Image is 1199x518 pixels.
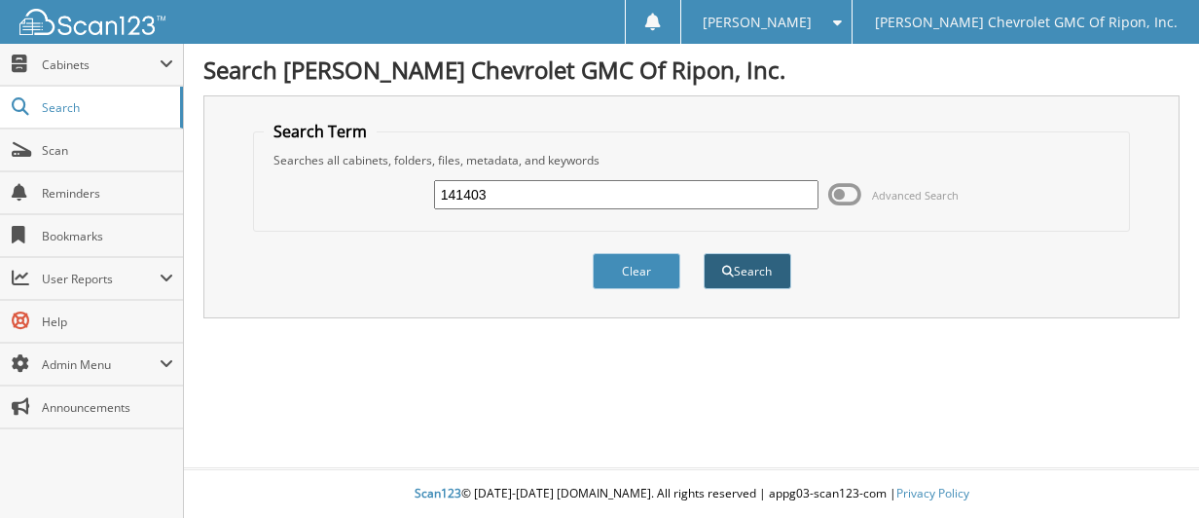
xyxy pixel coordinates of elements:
[704,253,791,289] button: Search
[42,399,173,416] span: Announcements
[264,121,377,142] legend: Search Term
[264,152,1119,168] div: Searches all cabinets, folders, files, metadata, and keywords
[896,485,969,501] a: Privacy Policy
[42,56,160,73] span: Cabinets
[184,470,1199,518] div: © [DATE]-[DATE] [DOMAIN_NAME]. All rights reserved | appg03-scan123-com |
[42,271,160,287] span: User Reports
[19,9,165,35] img: scan123-logo-white.svg
[42,99,170,116] span: Search
[875,17,1178,28] span: [PERSON_NAME] Chevrolet GMC Of Ripon, Inc.
[872,188,959,203] span: Advanced Search
[203,54,1180,86] h1: Search [PERSON_NAME] Chevrolet GMC Of Ripon, Inc.
[42,142,173,159] span: Scan
[1102,425,1199,518] iframe: Chat Widget
[415,485,461,501] span: Scan123
[42,356,160,373] span: Admin Menu
[42,228,173,244] span: Bookmarks
[593,253,680,289] button: Clear
[42,314,173,330] span: Help
[42,185,173,202] span: Reminders
[703,17,812,28] span: [PERSON_NAME]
